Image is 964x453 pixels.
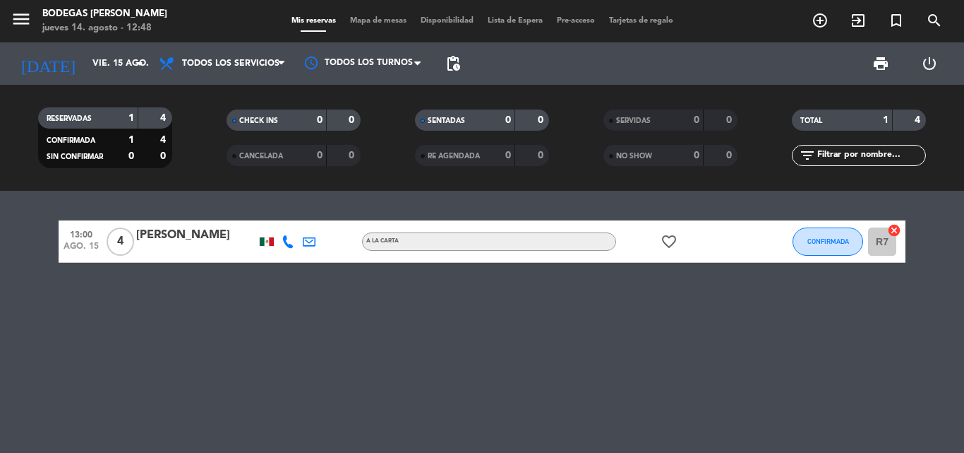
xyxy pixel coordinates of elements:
[793,228,863,256] button: CONFIRMADA
[239,153,283,160] span: CANCELADA
[349,115,357,125] strong: 0
[128,135,134,145] strong: 1
[887,223,901,237] i: cancel
[616,117,651,124] span: SERVIDAS
[694,115,699,125] strong: 0
[505,151,511,160] strong: 0
[128,151,134,161] strong: 0
[317,151,323,160] strong: 0
[915,115,923,125] strong: 4
[47,137,95,144] span: CONFIRMADA
[883,115,888,125] strong: 1
[538,151,546,160] strong: 0
[538,115,546,125] strong: 0
[64,225,99,242] span: 13:00
[47,115,92,122] span: RESERVADAS
[64,242,99,258] span: ago. 15
[816,148,925,163] input: Filtrar por nombre...
[428,117,465,124] span: SENTADAS
[107,228,134,256] span: 4
[11,8,32,35] button: menu
[239,117,278,124] span: CHECK INS
[160,151,169,161] strong: 0
[807,237,849,245] span: CONFIRMADA
[850,12,867,29] i: exit_to_app
[877,8,915,33] span: Reserva especial
[505,115,511,125] strong: 0
[160,113,169,123] strong: 4
[182,59,279,69] span: Todos los servicios
[349,151,357,160] strong: 0
[284,17,343,25] span: Mis reservas
[888,12,905,29] i: turned_in_not
[839,8,877,33] span: WALK IN
[445,55,462,72] span: pending_actions
[11,8,32,30] i: menu
[602,17,680,25] span: Tarjetas de regalo
[131,55,148,72] i: arrow_drop_down
[799,147,816,164] i: filter_list
[42,21,167,35] div: jueves 14. agosto - 12:48
[136,226,256,245] div: [PERSON_NAME]
[915,8,953,33] span: BUSCAR
[800,117,822,124] span: TOTAL
[905,42,953,85] div: LOG OUT
[42,7,167,21] div: Bodegas [PERSON_NAME]
[317,115,323,125] strong: 0
[481,17,550,25] span: Lista de Espera
[366,238,399,244] span: A LA CARTA
[160,135,169,145] strong: 4
[414,17,481,25] span: Disponibilidad
[428,153,480,160] span: RE AGENDADA
[694,151,699,160] strong: 0
[128,113,134,123] strong: 1
[550,17,602,25] span: Pre-acceso
[801,8,839,33] span: RESERVAR MESA
[343,17,414,25] span: Mapa de mesas
[11,48,85,79] i: [DATE]
[726,151,735,160] strong: 0
[616,153,652,160] span: NO SHOW
[661,233,677,250] i: favorite_border
[872,55,889,72] span: print
[726,115,735,125] strong: 0
[926,12,943,29] i: search
[47,153,103,160] span: SIN CONFIRMAR
[812,12,829,29] i: add_circle_outline
[921,55,938,72] i: power_settings_new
